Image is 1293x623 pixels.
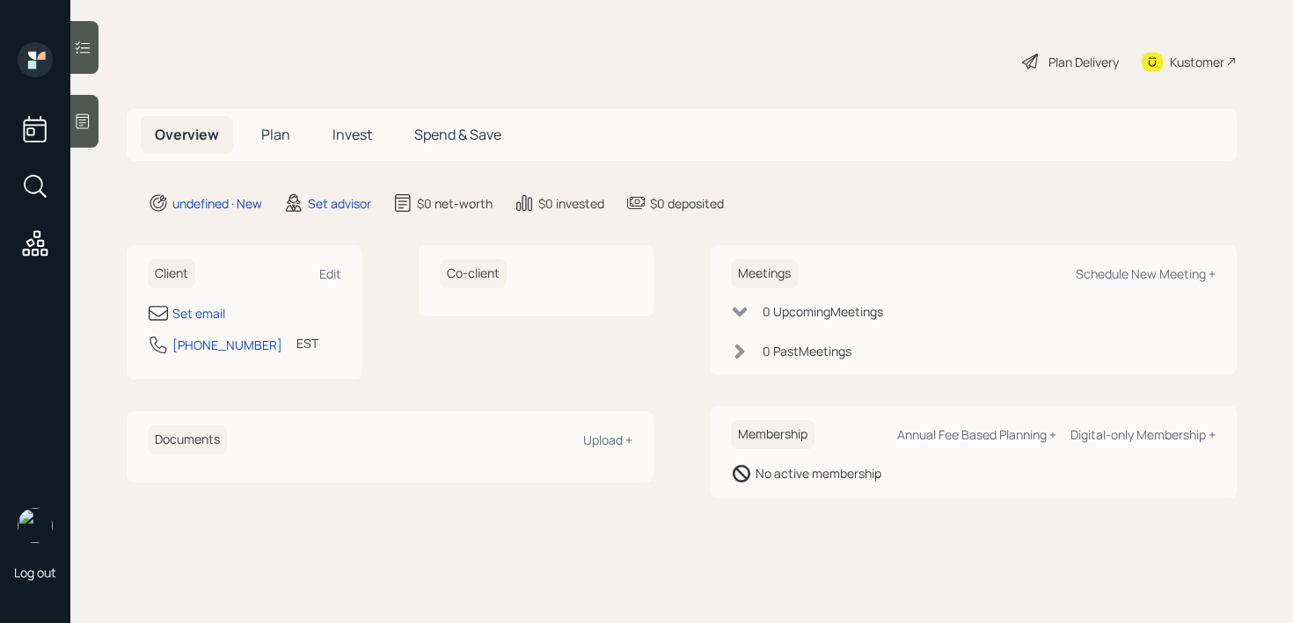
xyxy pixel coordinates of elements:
div: 0 Past Meeting s [763,342,851,360]
h6: Documents [148,425,227,454]
span: Plan [261,125,290,144]
h6: Membership [731,420,815,449]
div: Schedule New Meeting + [1076,265,1216,282]
span: Invest [332,125,372,144]
div: Kustomer [1170,53,1224,71]
div: 0 Upcoming Meeting s [763,302,883,321]
div: Digital-only Membership + [1070,426,1216,443]
div: Upload + [583,431,632,448]
h6: Co-client [440,259,507,288]
div: Set advisor [308,194,371,213]
h6: Client [148,259,195,288]
div: $0 invested [538,194,604,213]
div: undefined · New [172,194,262,213]
div: Edit [319,265,341,282]
span: Spend & Save [414,125,501,144]
div: Set email [172,304,225,322]
div: Plan Delivery [1048,53,1119,71]
img: retirable_logo.png [18,508,53,543]
div: [PHONE_NUMBER] [172,336,282,354]
div: Log out [14,564,56,581]
div: Annual Fee Based Planning + [897,426,1056,443]
div: EST [296,334,318,352]
div: No active membership [756,464,881,482]
span: Overview [155,125,219,144]
div: $0 net-worth [417,194,493,213]
h6: Meetings [731,259,798,288]
div: $0 deposited [650,194,724,213]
